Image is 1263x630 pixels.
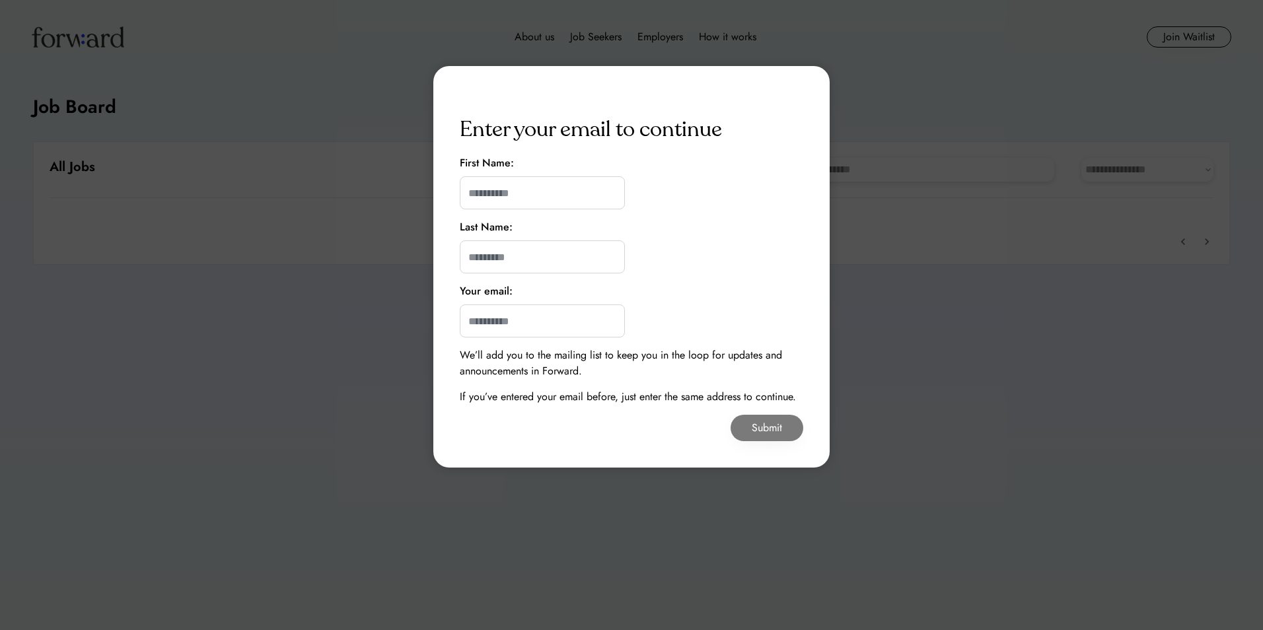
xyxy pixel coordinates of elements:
div: If you’ve entered your email before, just enter the same address to continue. [460,389,796,405]
button: Submit [731,415,803,441]
div: First Name: [460,155,514,171]
div: Your email: [460,283,513,299]
img: yH5BAEAAAAALAAAAAABAAEAAAIBRAA7 [793,92,803,104]
div: We’ll add you to the mailing list to keep you in the loop for updates and announcements in Forward. [460,347,803,379]
div: Enter your email to continue [460,114,722,145]
div: Last Name: [460,219,513,235]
